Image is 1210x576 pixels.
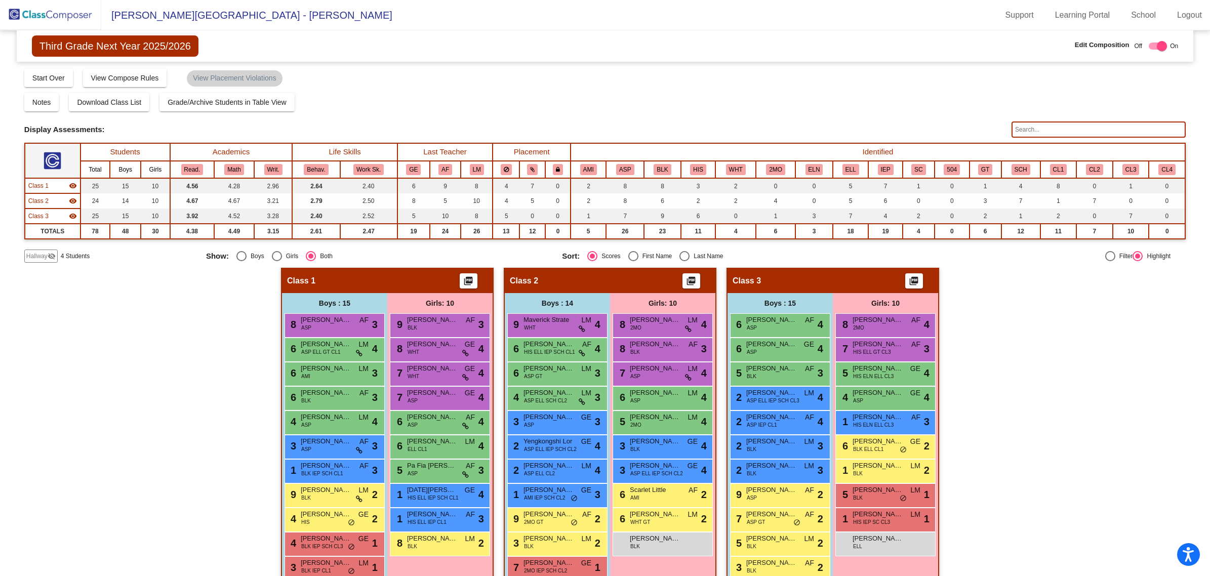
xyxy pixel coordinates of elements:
[545,224,571,239] td: 0
[301,315,351,325] span: [PERSON_NAME]
[756,193,795,209] td: 4
[924,341,930,356] span: 3
[170,143,293,161] th: Academics
[795,224,833,239] td: 3
[159,93,295,111] button: Grade/Archive Students in Table View
[935,209,969,224] td: 0
[606,193,644,209] td: 8
[795,178,833,193] td: 0
[408,324,417,332] span: BLK
[644,178,681,193] td: 8
[970,193,1001,209] td: 3
[288,343,296,354] span: 6
[430,178,461,193] td: 9
[545,161,571,178] th: Keep with teacher
[833,209,869,224] td: 7
[1076,161,1113,178] th: Cluster 2
[868,161,902,178] th: Individualized Education Plan
[1134,42,1142,51] span: Off
[935,178,969,193] td: 0
[935,224,969,239] td: 0
[1001,161,1040,178] th: Speech
[80,143,170,161] th: Students
[853,339,903,349] span: [PERSON_NAME] Tigre
[493,209,519,224] td: 5
[766,164,785,175] button: 2MO
[25,178,80,193] td: Hidden teacher - No Class Name
[282,252,299,261] div: Girls
[141,209,170,224] td: 10
[935,193,969,209] td: 0
[1050,164,1067,175] button: CL1
[170,224,214,239] td: 4.38
[519,178,545,193] td: 7
[571,209,607,224] td: 1
[756,178,795,193] td: 0
[1113,193,1149,209] td: 0
[690,164,706,175] button: HIS
[478,341,484,356] span: 4
[287,276,315,286] span: Class 1
[523,339,574,349] span: [PERSON_NAME]
[606,161,644,178] th: Asian/Pacific Islander
[170,178,214,193] td: 4.56
[264,164,283,175] button: Writ.
[681,161,715,178] th: Hispanic
[1169,7,1210,23] a: Logout
[903,193,935,209] td: 0
[48,252,56,260] mat-icon: visibility_off
[617,319,625,330] span: 8
[292,178,340,193] td: 2.64
[868,209,902,224] td: 4
[715,161,756,178] th: White
[69,197,77,205] mat-icon: visibility
[970,161,1001,178] th: Gifted and Talented
[110,209,141,224] td: 15
[1158,164,1176,175] button: CL4
[304,164,328,175] button: Behav.
[630,324,641,332] span: 2MO
[1001,193,1040,209] td: 7
[597,252,620,261] div: Scores
[1047,7,1118,23] a: Learning Portal
[519,209,545,224] td: 0
[359,339,369,350] span: LM
[545,193,571,209] td: 0
[510,276,538,286] span: Class 2
[80,193,110,209] td: 24
[394,343,402,354] span: 8
[397,161,430,178] th: Gillian Esping
[523,315,574,325] span: Maverick Strate
[206,251,554,261] mat-radio-group: Select an option
[805,315,814,325] span: AF
[833,193,869,209] td: 5
[1149,193,1185,209] td: 0
[77,98,141,106] span: Download Class List
[32,98,51,106] span: Notes
[519,193,545,209] td: 5
[1113,178,1149,193] td: 1
[101,7,392,23] span: [PERSON_NAME][GEOGRAPHIC_DATA] - [PERSON_NAME]
[80,209,110,224] td: 25
[25,209,80,224] td: Hidden teacher - No Class Name
[833,293,938,313] div: Girls: 10
[853,315,903,325] span: [PERSON_NAME]
[970,224,1001,239] td: 6
[853,324,864,332] span: 2MO
[292,224,340,239] td: 2.61
[582,315,591,325] span: LM
[638,252,672,261] div: First Name
[524,348,575,356] span: HIS ELL IEP SCH CL1
[545,209,571,224] td: 0
[387,293,493,313] div: Girls: 10
[746,339,797,349] span: [PERSON_NAME] Lo
[181,164,204,175] button: Read.
[493,193,519,209] td: 4
[340,178,397,193] td: 2.40
[1113,209,1149,224] td: 7
[681,193,715,209] td: 2
[701,341,707,356] span: 3
[187,70,282,87] mat-chip: View Placement Violations
[1040,224,1077,239] td: 11
[733,276,761,286] span: Class 3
